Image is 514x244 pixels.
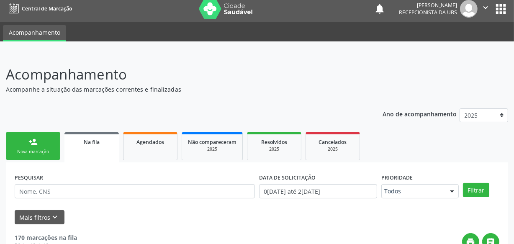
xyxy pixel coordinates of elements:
label: DATA DE SOLICITAÇÃO [259,171,316,184]
span: Agendados [136,139,164,146]
div: [PERSON_NAME] [399,2,457,9]
i: keyboard_arrow_down [51,213,60,222]
input: Selecione um intervalo [259,184,377,198]
button: Mais filtroskeyboard_arrow_down [15,210,64,225]
p: Acompanhe a situação das marcações correntes e finalizadas [6,85,357,94]
label: Prioridade [381,171,413,184]
label: PESQUISAR [15,171,43,184]
div: 2025 [312,146,354,152]
span: Central de Marcação [22,5,72,12]
span: Na fila [84,139,100,146]
button: apps [493,2,508,16]
p: Ano de acompanhamento [383,108,457,119]
div: 2025 [188,146,236,152]
span: Recepcionista da UBS [399,9,457,16]
span: Resolvidos [261,139,287,146]
a: Central de Marcação [6,2,72,15]
strong: 170 marcações na fila [15,234,77,241]
button: Filtrar [463,183,489,197]
span: Cancelados [319,139,347,146]
button: notifications [374,3,385,15]
span: Não compareceram [188,139,236,146]
input: Nome, CNS [15,184,255,198]
div: Nova marcação [12,149,54,155]
p: Acompanhamento [6,64,357,85]
span: Todos [384,187,442,195]
div: 2025 [253,146,295,152]
i:  [481,3,490,12]
a: Acompanhamento [3,25,66,41]
div: person_add [28,137,38,146]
